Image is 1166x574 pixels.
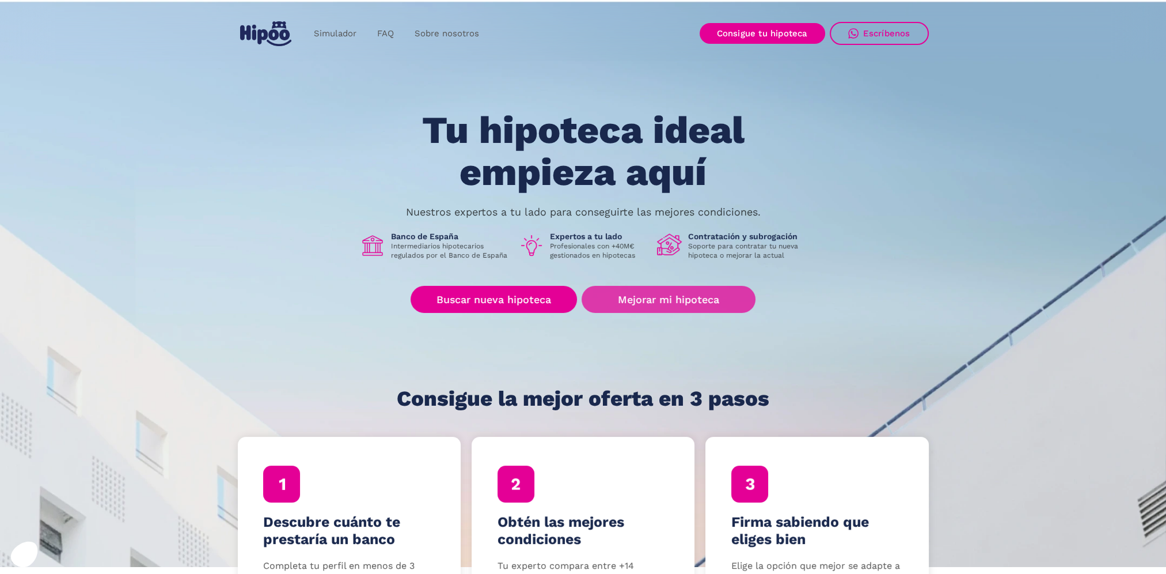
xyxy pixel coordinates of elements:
[863,28,910,39] div: Escríbenos
[731,513,903,548] h4: Firma sabiendo que eliges bien
[303,22,367,45] a: Simulador
[364,109,801,193] h1: Tu hipoteca ideal empieza aquí
[700,23,825,44] a: Consigue tu hipoteca
[391,241,510,260] p: Intermediarios hipotecarios regulados por el Banco de España
[406,207,761,217] p: Nuestros expertos a tu lado para conseguirte las mejores condiciones.
[404,22,489,45] a: Sobre nosotros
[497,513,669,548] h4: Obtén las mejores condiciones
[391,231,510,241] h1: Banco de España
[550,231,648,241] h1: Expertos a tu lado
[367,22,404,45] a: FAQ
[238,17,294,51] a: home
[397,387,769,410] h1: Consigue la mejor oferta en 3 pasos
[688,231,807,241] h1: Contratación y subrogación
[263,513,435,548] h4: Descubre cuánto te prestaría un banco
[830,22,929,45] a: Escríbenos
[411,286,577,313] a: Buscar nueva hipoteca
[582,286,755,313] a: Mejorar mi hipoteca
[688,241,807,260] p: Soporte para contratar tu nueva hipoteca o mejorar la actual
[550,241,648,260] p: Profesionales con +40M€ gestionados en hipotecas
